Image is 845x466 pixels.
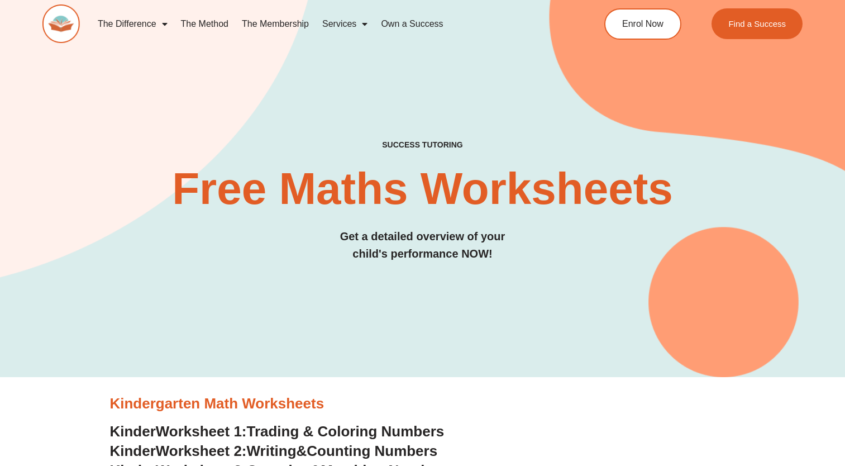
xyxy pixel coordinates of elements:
[42,140,803,150] h4: SUCCESS TUTORING​
[712,8,803,39] a: Find a Success
[307,443,437,459] span: Counting Numbers
[110,443,438,459] a: KinderWorksheet 2:Writing&Counting Numbers
[604,8,681,40] a: Enrol Now
[91,11,561,37] nav: Menu
[110,423,156,440] span: Kinder
[235,11,316,37] a: The Membership
[247,423,445,440] span: Trading & Coloring Numbers
[110,423,445,440] a: KinderWorksheet 1:Trading & Coloring Numbers
[110,394,736,413] h3: Kindergarten Math Worksheets
[42,228,803,263] h3: Get a detailed overview of your child's performance NOW!
[42,167,803,211] h2: Free Maths Worksheets​
[789,412,845,466] iframe: Chat Widget
[156,443,247,459] span: Worksheet 2:
[91,11,174,37] a: The Difference
[247,443,297,459] span: Writing
[729,20,786,28] span: Find a Success
[110,443,156,459] span: Kinder
[174,11,235,37] a: The Method
[316,11,374,37] a: Services
[156,423,247,440] span: Worksheet 1:
[374,11,450,37] a: Own a Success
[622,20,663,28] span: Enrol Now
